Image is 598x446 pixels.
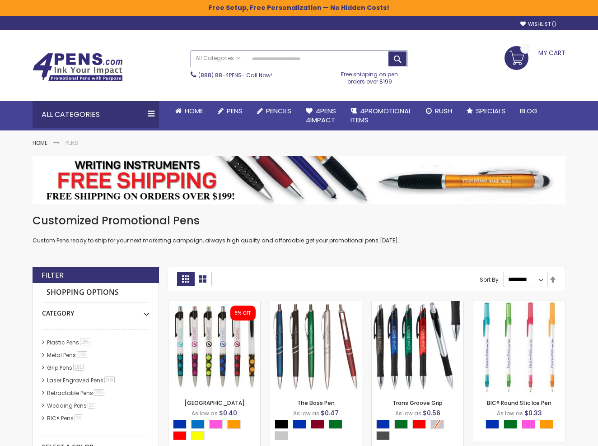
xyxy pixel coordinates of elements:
[177,272,194,286] strong: Grid
[275,420,288,429] div: Black
[198,71,242,79] a: (888) 88-4PENS
[350,106,411,125] span: 4PROMOTIONAL ITEMS
[392,399,443,407] a: Trans Groove Grip
[376,420,463,442] div: Select A Color
[45,389,107,397] a: Retractable Pens228
[94,389,104,396] span: 228
[343,101,419,130] a: 4PROMOTIONALITEMS
[191,431,205,440] div: Yellow
[372,301,463,393] img: Trans Groove Grip
[394,420,408,429] div: Green
[168,301,260,393] img: New Orleans Pen
[513,101,545,121] a: Blog
[168,301,260,308] a: New Orleans Pen
[227,106,243,116] span: Pens
[191,420,205,429] div: Blue Light
[185,106,203,116] span: Home
[65,139,78,147] strong: Pens
[45,414,85,422] a: BIC® Pens16
[198,71,272,79] span: - Call Now!
[376,431,390,440] div: Smoke
[299,101,343,130] a: 4Pens4impact
[476,106,505,116] span: Specials
[45,402,98,409] a: Wedding Pens37
[297,399,335,407] a: The Boss Pen
[196,55,241,62] span: All Categories
[80,339,90,345] span: 285
[45,351,90,359] a: Metal Pens204
[275,420,362,442] div: Select A Color
[184,399,245,407] a: [GEOGRAPHIC_DATA]
[33,53,123,82] img: 4Pens Custom Pens and Promotional Products
[209,420,223,429] div: Pink
[45,376,118,384] a: Laser Engraved Pens100
[45,364,87,372] a: Grip Pens181
[293,420,306,429] div: Blue
[42,270,64,280] strong: Filter
[435,106,452,116] span: Rush
[227,420,241,429] div: Orange
[250,101,299,121] a: Pencils
[372,301,463,308] a: Trans Groove Grip
[332,67,408,85] div: Free shipping on pen orders over $199
[42,283,149,302] strong: Shopping Options
[75,414,82,421] span: 16
[45,339,93,346] a: Plastic Pens285
[104,376,115,383] span: 100
[173,431,187,440] div: Red
[275,431,288,440] div: Silver
[168,101,210,121] a: Home
[419,101,459,121] a: Rush
[235,310,251,316] div: 5% OFF
[192,409,218,417] span: As low as
[306,106,336,125] span: 4Pens 4impact
[473,301,565,308] a: BIC® Round Stic Ice Pen
[77,351,87,358] span: 204
[520,21,556,28] a: Wishlist
[270,301,362,393] img: The Boss Pen
[173,420,260,442] div: Select A Color
[266,106,291,116] span: Pencils
[191,51,245,66] a: All Categories
[459,101,513,121] a: Specials
[293,409,319,417] span: As low as
[173,420,187,429] div: Blue
[270,301,362,308] a: The Boss Pen
[33,101,159,128] div: All Categories
[33,139,47,147] a: Home
[33,156,565,204] img: Pens
[473,301,565,393] img: BIC® Round Stic Ice Pen
[520,106,537,116] span: Blog
[219,409,237,418] span: $0.40
[376,420,390,429] div: Blue
[480,275,499,283] label: Sort By
[42,302,149,318] div: Category
[210,101,250,121] a: Pens
[88,402,95,409] span: 37
[73,364,84,371] span: 181
[33,214,565,228] h1: Customized Promotional Pens
[311,420,324,429] div: Burgundy
[321,409,339,418] span: $0.47
[329,420,342,429] div: Green
[33,214,565,245] div: Custom Pens ready to ship for your next marketing campaign, always high quality and affordable ge...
